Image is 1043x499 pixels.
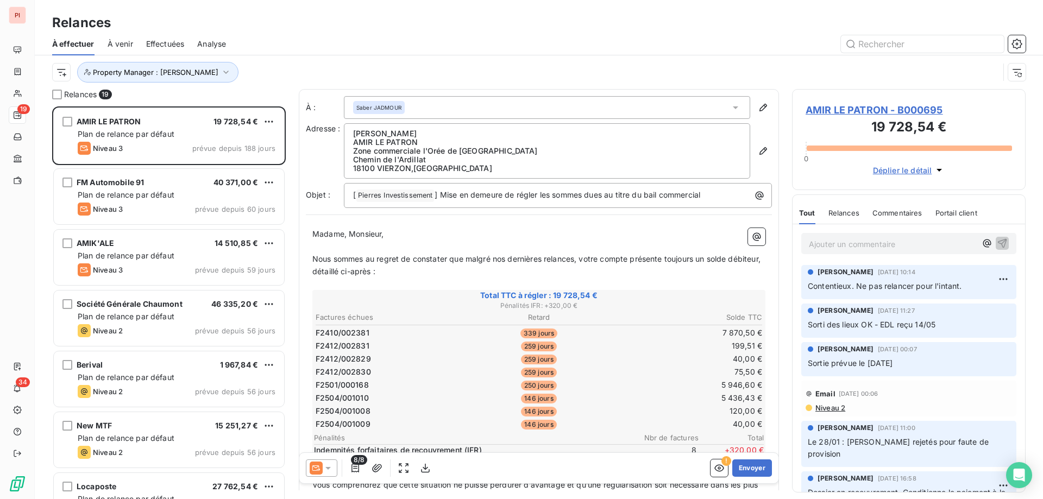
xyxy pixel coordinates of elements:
[351,455,367,465] span: 8/8
[316,353,371,364] span: F2412/002829
[77,299,183,308] span: Société Générale Chaumont
[316,327,369,338] span: F2410/002381
[521,368,557,377] span: 259 jours
[873,165,932,176] span: Déplier le détail
[732,459,772,477] button: Envoyer
[614,312,763,323] th: Solde TTC
[806,103,1012,117] span: AMIR LE PATRON - B000695
[314,290,764,301] span: Total TTC à régler : 19 728,54 €
[806,117,1012,139] h3: 19 728,54 €
[77,482,116,491] span: Locaposte
[52,106,286,499] div: grid
[808,437,991,459] span: Le 28/01 : [PERSON_NAME] rejetés pour faute de provision
[215,421,258,430] span: 15 251,27 €
[818,306,874,315] span: [PERSON_NAME]
[93,387,123,396] span: Niveau 2
[314,301,764,311] span: Pénalités IFR : + 320,00 €
[614,366,763,378] td: 75,50 €
[878,475,916,482] span: [DATE] 16:58
[314,433,633,442] span: Pénalités
[108,39,133,49] span: À venir
[93,266,123,274] span: Niveau 3
[356,104,401,111] span: Saber JADMOUR
[435,190,700,199] span: ] Mise en demeure de régler les sommes dues au titre du bail commercial
[614,379,763,391] td: 5 946,60 €
[815,389,835,398] span: Email
[521,420,556,429] span: 146 jours
[99,90,111,99] span: 19
[77,360,103,369] span: Berival
[93,68,218,77] span: Property Manager : [PERSON_NAME]
[521,355,557,364] span: 259 jours
[93,326,123,335] span: Niveau 2
[614,340,763,352] td: 199,51 €
[78,433,174,443] span: Plan de relance par défaut
[213,178,258,187] span: 40 371,00 €
[878,425,915,431] span: [DATE] 11:00
[195,387,275,396] span: prévue depuis 56 jours
[814,403,845,412] span: Niveau 2
[93,144,123,153] span: Niveau 3
[197,39,226,49] span: Analyse
[52,13,111,33] h3: Relances
[9,475,26,492] img: Logo LeanPay
[356,190,434,202] span: Pierres Investissement
[614,405,763,417] td: 120,00 €
[316,380,369,390] span: F2501/000168
[213,117,258,126] span: 19 728,54 €
[78,129,174,138] span: Plan de relance par défaut
[521,407,556,416] span: 146 jours
[808,281,962,290] span: Contentieux. Ne pas relancer pour l'intant.
[195,205,275,213] span: prévue depuis 60 jours
[699,433,764,442] span: Total
[828,209,859,217] span: Relances
[808,320,935,329] span: Sorti des lieux OK - EDL reçu 14/05
[521,381,557,390] span: 250 jours
[520,329,557,338] span: 339 jours
[195,266,275,274] span: prévue depuis 59 jours
[841,35,1004,53] input: Rechercher
[1006,462,1032,488] div: Open Intercom Messenger
[78,372,174,382] span: Plan de relance par défaut
[614,327,763,339] td: 7 870,50 €
[353,129,741,138] p: [PERSON_NAME]
[521,342,557,351] span: 259 jours
[195,448,275,457] span: prévue depuis 56 jours
[9,7,26,24] div: PI
[211,299,258,308] span: 46 335,20 €
[521,394,556,403] span: 146 jours
[192,144,275,153] span: prévue depuis 188 jours
[16,377,30,387] span: 34
[353,164,741,173] p: 18100 VIERZON , [GEOGRAPHIC_DATA]
[312,229,384,238] span: Madame, Monsieur,
[64,89,97,100] span: Relances
[316,406,370,416] span: F2504/001008
[77,117,141,126] span: AMIR LE PATRON
[78,190,174,199] span: Plan de relance par défaut
[804,154,808,163] span: 0
[614,418,763,430] td: 40,00 €
[146,39,185,49] span: Effectuées
[818,423,874,433] span: [PERSON_NAME]
[631,445,696,466] span: 8
[818,473,874,483] span: [PERSON_NAME]
[353,147,741,155] p: Zone commerciale l'Orée de [GEOGRAPHIC_DATA]
[353,190,356,199] span: [
[878,307,915,314] span: [DATE] 11:27
[878,269,915,275] span: [DATE] 10:14
[699,445,764,466] span: + 320,00 €
[808,358,893,368] span: Sortie prévue le [DATE]
[315,312,463,323] th: Factures échues
[870,164,948,176] button: Déplier le détail
[633,433,699,442] span: Nbr de factures
[878,346,917,352] span: [DATE] 00:07
[77,62,238,83] button: Property Manager : [PERSON_NAME]
[78,312,174,321] span: Plan de relance par défaut
[314,445,629,456] p: Indemnités forfaitaires de recouvrement (IFR)
[872,209,922,217] span: Commentaires
[316,367,371,377] span: F2412/002830
[312,254,763,276] span: Nous sommes au regret de constater que malgré nos dernières relances, votre compte présente toujo...
[464,312,613,323] th: Retard
[306,190,330,199] span: Objet :
[818,344,874,354] span: [PERSON_NAME]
